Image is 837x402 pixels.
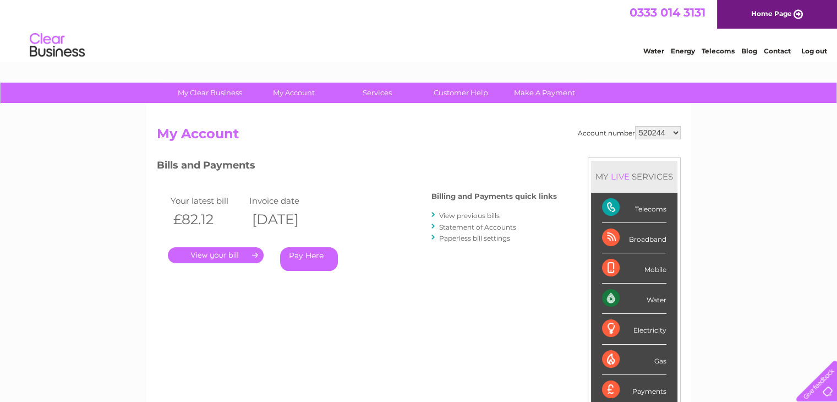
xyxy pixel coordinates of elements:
[247,193,326,208] td: Invoice date
[29,29,85,62] img: logo.png
[591,161,677,192] div: MY SERVICES
[801,47,827,55] a: Log out
[578,126,681,139] div: Account number
[439,211,500,220] a: View previous bills
[168,193,247,208] td: Your latest bill
[602,314,666,344] div: Electricity
[159,6,679,53] div: Clear Business is a trading name of Verastar Limited (registered in [GEOGRAPHIC_DATA] No. 3667643...
[764,47,791,55] a: Contact
[168,208,247,231] th: £82.12
[602,193,666,223] div: Telecoms
[165,83,255,103] a: My Clear Business
[741,47,757,55] a: Blog
[280,247,338,271] a: Pay Here
[168,247,264,263] a: .
[332,83,423,103] a: Services
[643,47,664,55] a: Water
[431,192,557,200] h4: Billing and Payments quick links
[602,253,666,284] div: Mobile
[247,208,326,231] th: [DATE]
[630,6,705,19] a: 0333 014 3131
[602,284,666,314] div: Water
[602,223,666,253] div: Broadband
[609,171,632,182] div: LIVE
[415,83,506,103] a: Customer Help
[157,157,557,177] h3: Bills and Payments
[499,83,590,103] a: Make A Payment
[157,126,681,147] h2: My Account
[671,47,695,55] a: Energy
[702,47,735,55] a: Telecoms
[248,83,339,103] a: My Account
[439,234,510,242] a: Paperless bill settings
[602,345,666,375] div: Gas
[439,223,516,231] a: Statement of Accounts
